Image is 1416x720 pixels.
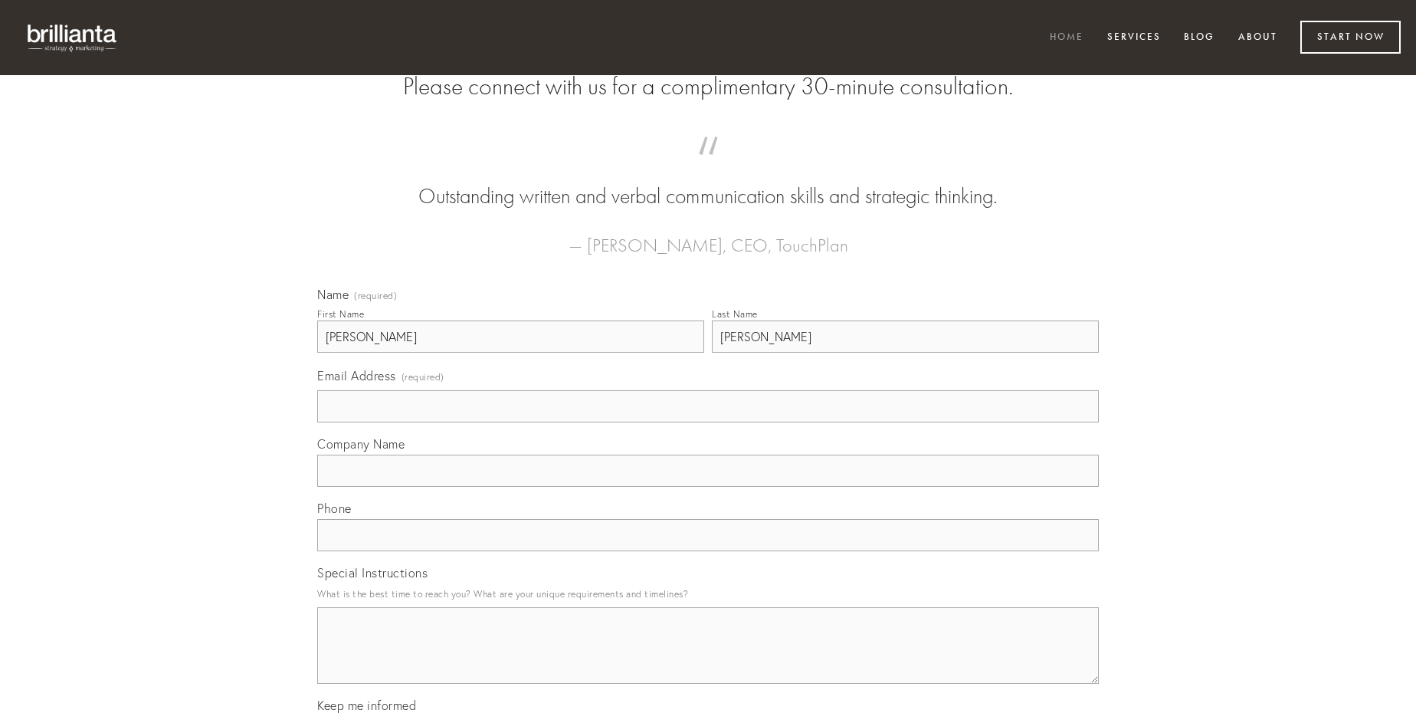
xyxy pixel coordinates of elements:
[317,565,428,580] span: Special Instructions
[317,308,364,320] div: First Name
[712,308,758,320] div: Last Name
[317,698,416,713] span: Keep me informed
[342,152,1074,212] blockquote: Outstanding written and verbal communication skills and strategic thinking.
[1300,21,1401,54] a: Start Now
[317,501,352,516] span: Phone
[1228,25,1287,51] a: About
[317,287,349,302] span: Name
[1040,25,1093,51] a: Home
[354,291,397,301] span: (required)
[317,368,396,383] span: Email Address
[402,367,444,387] span: (required)
[342,212,1074,261] figcaption: — [PERSON_NAME], CEO, TouchPlan
[317,436,405,452] span: Company Name
[15,15,130,60] img: brillianta - research, strategy, marketing
[342,152,1074,182] span: “
[1174,25,1224,51] a: Blog
[317,72,1099,101] h2: Please connect with us for a complimentary 30-minute consultation.
[1097,25,1171,51] a: Services
[317,584,1099,604] p: What is the best time to reach you? What are your unique requirements and timelines?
